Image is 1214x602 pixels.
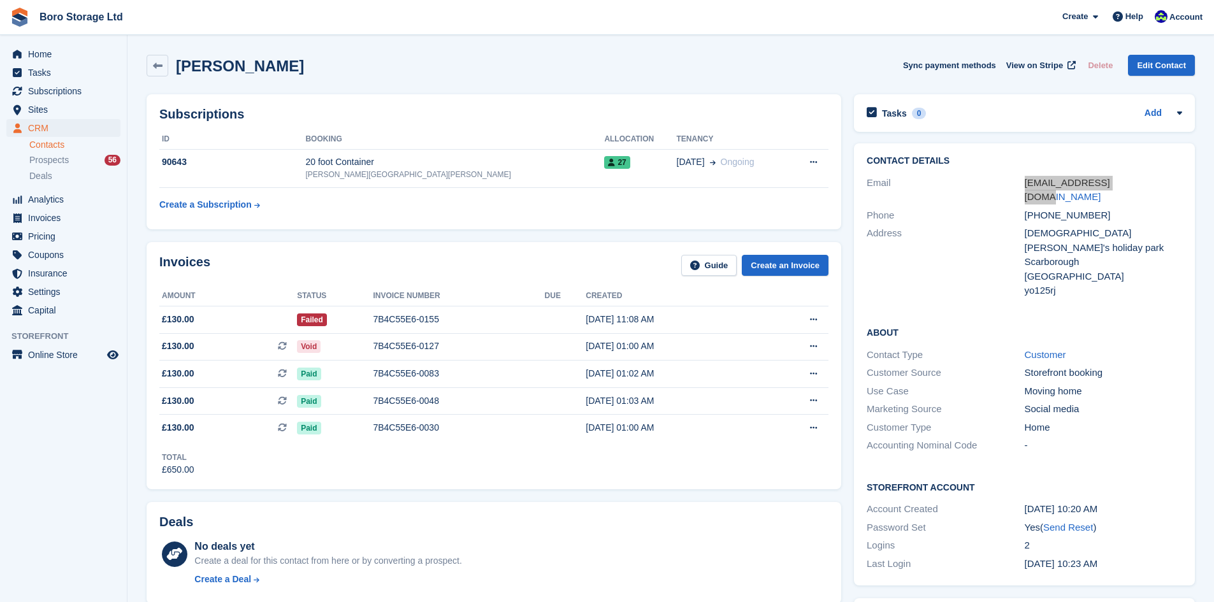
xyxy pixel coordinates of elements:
h2: Tasks [882,108,907,119]
div: 7B4C55E6-0030 [373,421,544,434]
span: Paid [297,422,321,434]
a: Create a Deal [194,573,461,586]
th: Status [297,286,373,306]
div: [DATE] 01:02 AM [586,367,760,380]
div: Accounting Nominal Code [867,438,1024,453]
div: 7B4C55E6-0083 [373,367,544,380]
a: menu [6,283,120,301]
span: CRM [28,119,105,137]
th: Created [586,286,760,306]
a: Contacts [29,139,120,151]
div: Use Case [867,384,1024,399]
div: Email [867,176,1024,204]
span: Pricing [28,227,105,245]
span: Analytics [28,190,105,208]
span: Help [1125,10,1143,23]
span: Invoices [28,209,105,227]
span: Tasks [28,64,105,82]
a: menu [6,64,120,82]
span: Create [1062,10,1088,23]
div: [DATE] 01:00 AM [586,421,760,434]
a: Customer [1025,349,1066,360]
div: Yes [1025,520,1182,535]
h2: Storefront Account [867,480,1182,493]
span: Subscriptions [28,82,105,100]
div: Storefront booking [1025,366,1182,380]
a: Create a Subscription [159,193,260,217]
img: stora-icon-8386f47178a22dfd0bd8f6a31ec36ba5ce8667c1dd55bd0f319d3a0aa187defe.svg [10,8,29,27]
div: Create a deal for this contact from here or by converting a prospect. [194,554,461,568]
div: £650.00 [162,463,194,477]
span: Insurance [28,264,105,282]
a: menu [6,246,120,264]
span: View on Stripe [1006,59,1063,72]
div: Total [162,452,194,463]
span: £130.00 [162,421,194,434]
div: [DATE] 11:08 AM [586,313,760,326]
a: menu [6,119,120,137]
div: Password Set [867,520,1024,535]
div: Account Created [867,502,1024,517]
span: Sites [28,101,105,118]
span: £130.00 [162,394,194,408]
a: menu [6,209,120,227]
div: Create a Deal [194,573,251,586]
div: [DEMOGRAPHIC_DATA] [PERSON_NAME]'s holiday park [1025,226,1182,255]
span: Storefront [11,330,127,343]
span: £130.00 [162,313,194,326]
span: Settings [28,283,105,301]
a: Send Reset [1043,522,1093,533]
span: Paid [297,395,321,408]
span: 27 [604,156,630,169]
a: Boro Storage Ltd [34,6,128,27]
div: 7B4C55E6-0048 [373,394,544,408]
div: 56 [105,155,120,166]
a: Create an Invoice [742,255,828,276]
span: Account [1169,11,1203,24]
button: Delete [1083,55,1118,76]
h2: Contact Details [867,156,1182,166]
div: Contact Type [867,348,1024,362]
div: Moving home [1025,384,1182,399]
span: Void [297,340,321,353]
div: Customer Source [867,366,1024,380]
a: menu [6,264,120,282]
img: Tobie Hillier [1155,10,1167,23]
a: Edit Contact [1128,55,1195,76]
th: Amount [159,286,297,306]
th: Invoice number [373,286,544,306]
button: Sync payment methods [903,55,996,76]
a: Guide [681,255,737,276]
div: 0 [912,108,927,119]
a: menu [6,190,120,208]
th: Tenancy [677,129,790,150]
div: Logins [867,538,1024,553]
div: 7B4C55E6-0155 [373,313,544,326]
div: yo125rj [1025,283,1182,298]
a: menu [6,227,120,245]
div: No deals yet [194,539,461,554]
span: ( ) [1040,522,1096,533]
a: menu [6,45,120,63]
a: menu [6,101,120,118]
a: Prospects 56 [29,154,120,167]
th: Allocation [604,129,676,150]
h2: About [867,326,1182,338]
div: [PHONE_NUMBER] [1025,208,1182,223]
a: menu [6,82,120,100]
div: Social media [1025,402,1182,417]
a: [EMAIL_ADDRESS][DOMAIN_NAME] [1025,177,1110,203]
div: 90643 [159,155,305,169]
span: £130.00 [162,367,194,380]
span: Home [28,45,105,63]
div: 2 [1025,538,1182,553]
div: Marketing Source [867,402,1024,417]
a: Preview store [105,347,120,362]
span: Coupons [28,246,105,264]
span: Online Store [28,346,105,364]
div: - [1025,438,1182,453]
div: Phone [867,208,1024,223]
span: Prospects [29,154,69,166]
div: 7B4C55E6-0127 [373,340,544,353]
span: Deals [29,170,52,182]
